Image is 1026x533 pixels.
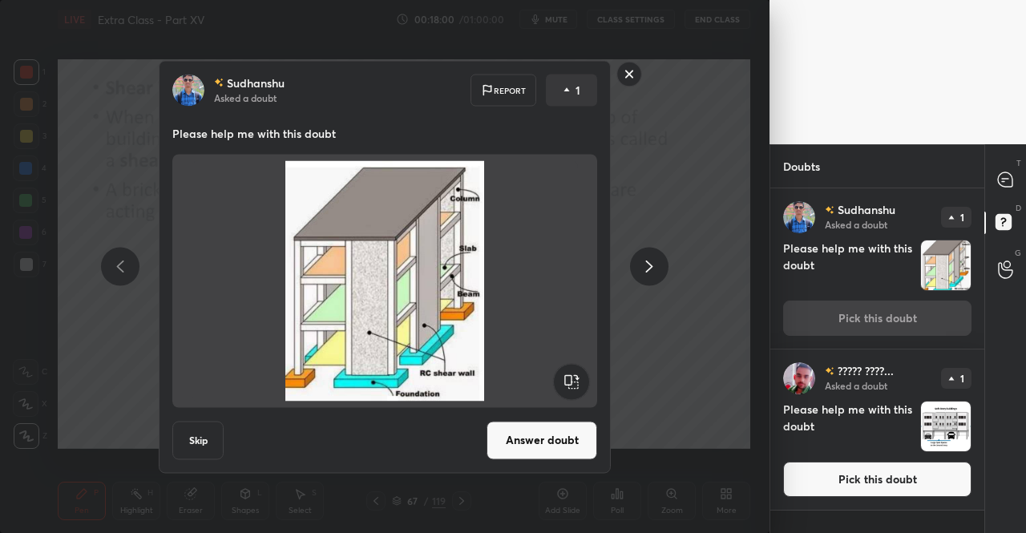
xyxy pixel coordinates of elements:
[214,79,224,87] img: no-rating-badge.077c3623.svg
[783,201,815,233] img: 2310f26a01f1451db1737067555323cb.jpg
[783,362,815,394] img: 3
[838,365,894,378] p: ????? ????...
[1016,157,1021,169] p: T
[783,240,914,291] h4: Please help me with this doubt
[783,462,971,497] button: Pick this doubt
[960,212,964,222] p: 1
[921,402,971,451] img: 1756885746QFOQYL.JPEG
[192,160,578,401] img: 1756885836XLO37C.JPEG
[214,91,277,103] p: Asked a doubt
[921,240,971,290] img: 1756885836XLO37C.JPEG
[172,421,224,459] button: Skip
[471,74,536,106] div: Report
[576,82,580,98] p: 1
[825,206,834,215] img: no-rating-badge.077c3623.svg
[825,367,834,376] img: no-rating-badge.077c3623.svg
[172,125,597,141] p: Please help me with this doubt
[487,421,597,459] button: Answer doubt
[172,74,204,106] img: 2310f26a01f1451db1737067555323cb.jpg
[227,76,285,89] p: Sudhanshu
[838,204,895,216] p: Sudhanshu
[825,379,887,392] p: Asked a doubt
[960,374,964,383] p: 1
[783,401,914,452] h4: Please help me with this doubt
[1016,202,1021,214] p: D
[770,145,833,188] p: Doubts
[825,218,887,231] p: Asked a doubt
[1015,247,1021,259] p: G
